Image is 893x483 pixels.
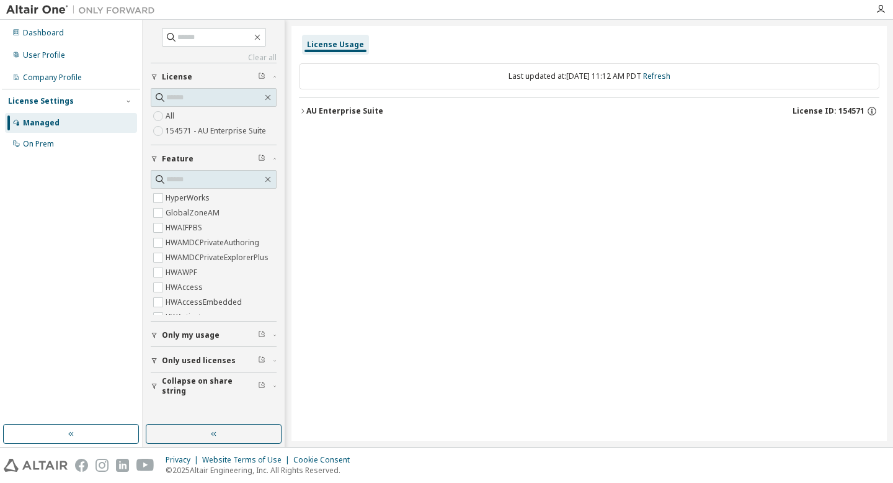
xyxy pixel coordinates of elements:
[166,280,205,295] label: HWAccess
[166,265,200,280] label: HWAWPF
[116,459,129,472] img: linkedin.svg
[96,459,109,472] img: instagram.svg
[299,97,879,125] button: AU Enterprise SuiteLicense ID: 154571
[151,63,277,91] button: License
[162,356,236,366] span: Only used licenses
[136,459,154,472] img: youtube.svg
[151,372,277,400] button: Collapse on share string
[643,71,670,81] a: Refresh
[258,356,265,366] span: Clear filter
[258,72,265,82] span: Clear filter
[75,459,88,472] img: facebook.svg
[23,139,54,149] div: On Prem
[166,465,357,476] p: © 2025 Altair Engineering, Inc. All Rights Reserved.
[23,118,60,128] div: Managed
[793,106,864,116] span: License ID: 154571
[23,50,65,60] div: User Profile
[299,63,879,89] div: Last updated at: [DATE] 11:12 AM PDT
[151,145,277,173] button: Feature
[23,28,64,38] div: Dashboard
[4,459,68,472] img: altair_logo.svg
[306,106,383,116] div: AU Enterprise Suite
[151,347,277,374] button: Only used licenses
[166,220,205,235] label: HWAIFPBS
[6,4,161,16] img: Altair One
[166,235,262,250] label: HWAMDCPrivateAuthoring
[166,205,222,220] label: GlobalZoneAM
[151,322,277,349] button: Only my usage
[166,124,269,138] label: 154571 - AU Enterprise Suite
[166,455,202,465] div: Privacy
[258,330,265,340] span: Clear filter
[166,191,212,205] label: HyperWorks
[258,381,265,391] span: Clear filter
[307,40,364,50] div: License Usage
[166,295,244,310] label: HWAccessEmbedded
[202,455,293,465] div: Website Terms of Use
[162,330,220,340] span: Only my usage
[166,310,208,325] label: HWActivate
[258,154,265,164] span: Clear filter
[23,73,82,83] div: Company Profile
[162,154,193,164] span: Feature
[162,72,192,82] span: License
[162,376,258,396] span: Collapse on share string
[166,109,177,124] label: All
[8,96,74,106] div: License Settings
[166,250,271,265] label: HWAMDCPrivateExplorerPlus
[151,53,277,63] a: Clear all
[293,455,357,465] div: Cookie Consent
